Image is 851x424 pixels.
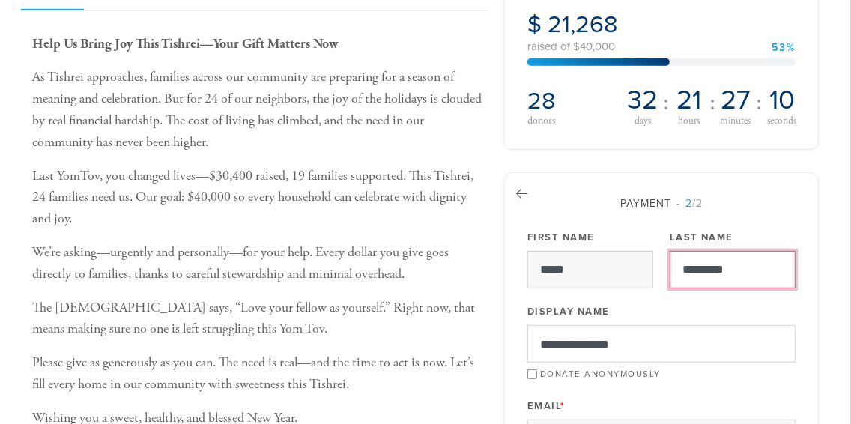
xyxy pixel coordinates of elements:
[709,91,715,115] span: :
[540,369,661,379] label: Donate Anonymously
[561,400,566,412] span: This field is required.
[670,231,734,244] label: Last Name
[32,352,482,396] p: Please give as generously as you can. The need is real—and the time to act is now. Let’s fill eve...
[769,87,795,114] span: 10
[768,116,797,127] span: seconds
[527,41,796,52] div: raised of $40,000
[527,231,595,244] label: First Name
[527,87,620,115] h2: 28
[527,115,620,126] div: donors
[548,10,618,39] span: 21,268
[32,35,338,52] b: Help Us Bring Joy This Tishrei—Your Gift Matters Now
[685,197,692,210] span: 2
[756,91,762,115] span: :
[32,242,482,285] p: We’re asking—urgently and personally—for your help. Every dollar you give goes directly to famili...
[772,43,796,53] div: 53%
[721,87,751,114] span: 27
[677,87,702,114] span: 21
[527,196,796,211] div: Payment
[676,197,703,210] span: /2
[628,87,658,114] span: 32
[663,91,669,115] span: :
[635,116,651,127] span: days
[527,305,610,318] label: Display Name
[32,166,482,230] p: Last YomTov, you changed lives—$30,400 raised, 19 families supported. This Tishrei, 24 families n...
[679,116,700,127] span: hours
[32,297,482,341] p: The [DEMOGRAPHIC_DATA] says, “Love your fellow as yourself.” Right now, that means making sure no...
[527,399,566,413] label: Email
[527,10,542,39] span: $
[721,116,751,127] span: minutes
[32,67,482,153] p: As Tishrei approaches, families across our community are preparing for a season of meaning and ce...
